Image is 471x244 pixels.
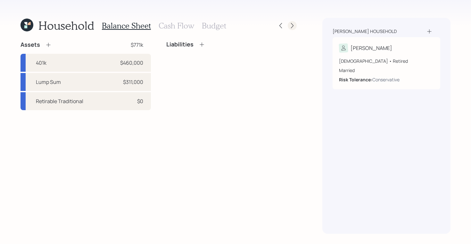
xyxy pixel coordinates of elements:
[36,78,61,86] div: Lump Sum
[102,21,151,30] h3: Balance Sheet
[159,21,194,30] h3: Cash Flow
[120,59,143,67] div: $460,000
[21,41,40,48] h4: Assets
[202,21,226,30] h3: Budget
[123,78,143,86] div: $311,000
[131,41,143,49] div: $771k
[166,41,194,48] h4: Liabilities
[372,76,400,83] div: Conservative
[137,97,143,105] div: $0
[36,59,46,67] div: 401k
[339,67,434,74] div: Married
[38,19,94,32] h1: Household
[333,28,397,35] div: [PERSON_NAME] household
[339,58,434,64] div: [DEMOGRAPHIC_DATA] • Retired
[339,77,372,83] b: Risk Tolerance:
[351,44,392,52] div: [PERSON_NAME]
[36,97,83,105] div: Retirable Traditional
